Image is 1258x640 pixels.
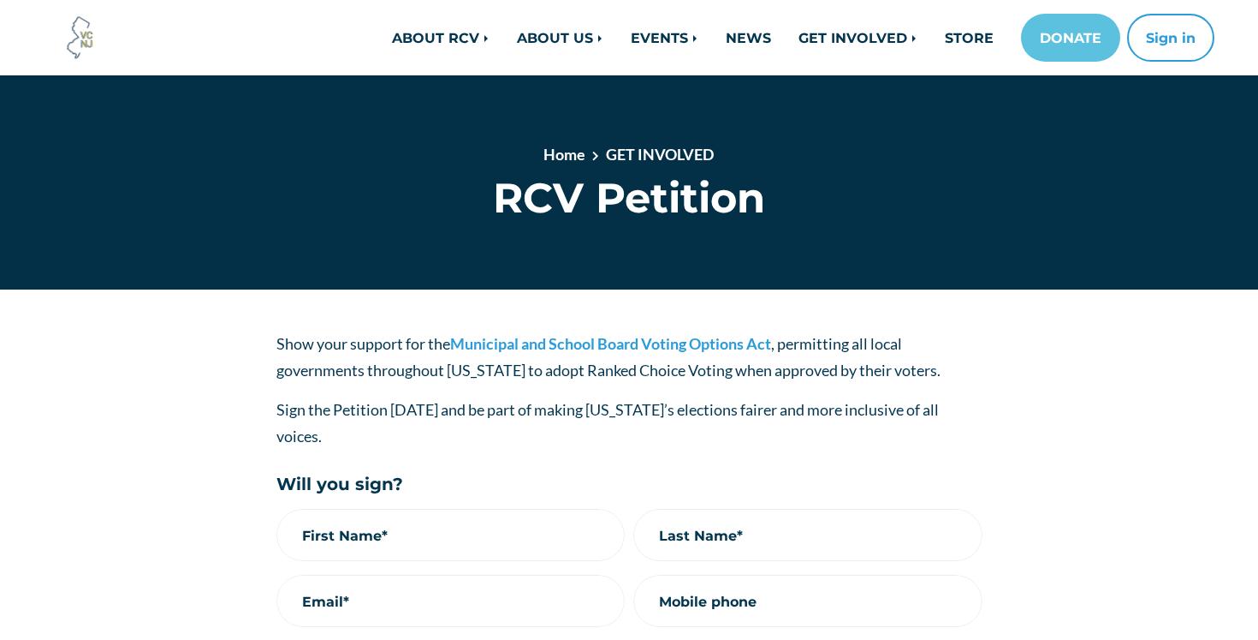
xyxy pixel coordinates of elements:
[57,15,104,61] img: Voter Choice NJ
[276,334,941,380] span: Show your support for the , permitting all local governments throughout [US_STATE] to adopt Ranke...
[276,173,982,223] h1: RCV Petition
[1021,14,1120,62] a: DONATE
[337,143,921,173] nav: breadcrumb
[503,21,617,55] a: ABOUT US
[606,145,714,164] a: GET INVOLVED
[378,21,503,55] a: ABOUT RCV
[450,334,771,353] a: Municipal and School Board Voting Options Act
[543,145,585,164] a: Home
[1127,14,1214,62] button: Sign in or sign up
[263,14,1214,62] nav: Main navigation
[276,475,982,495] h5: Will you sign?
[712,21,785,55] a: NEWS
[785,21,931,55] a: GET INVOLVED
[617,21,712,55] a: EVENTS
[931,21,1007,55] a: STORE
[276,400,939,446] span: Sign the Petition [DATE] and be part of making [US_STATE]’s elections fairer and more inclusive o...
